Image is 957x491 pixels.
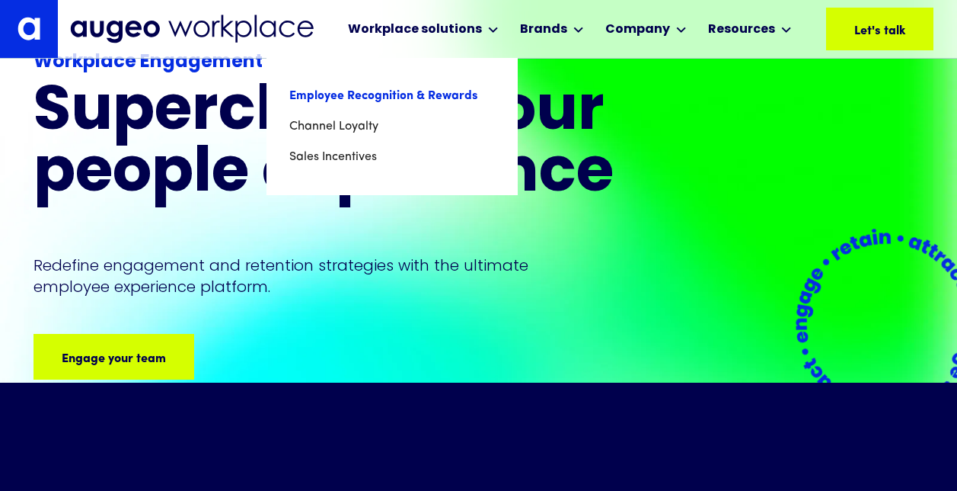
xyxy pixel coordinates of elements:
nav: Workplace solutions [266,58,518,195]
a: Employee Recognition & Rewards [289,81,495,111]
a: Channel Loyalty [289,111,495,142]
div: Workplace solutions [348,21,482,39]
div: Resources [708,21,775,39]
a: Sales Incentives [289,142,495,172]
div: Brands [520,21,567,39]
div: Company [605,21,670,39]
img: Augeo Workplace business unit full logo in mignight blue. [70,14,314,43]
a: Let's talk [826,8,933,50]
img: Augeo's "a" monogram decorative logo in white. [18,17,40,40]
